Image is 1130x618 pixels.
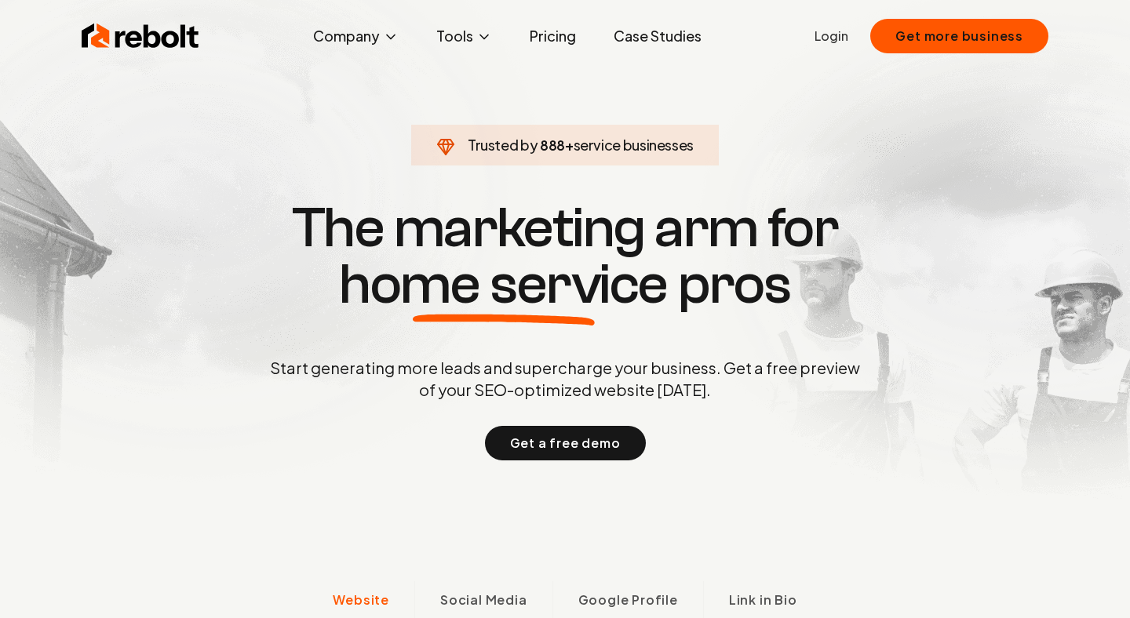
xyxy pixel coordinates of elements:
a: Pricing [517,20,589,52]
a: Case Studies [601,20,714,52]
img: Rebolt Logo [82,20,199,52]
span: + [565,136,574,154]
span: service businesses [574,136,694,154]
span: home service [339,256,668,313]
span: Trusted by [468,136,538,154]
span: Google Profile [578,591,678,609]
button: Company [301,20,411,52]
button: Get more business [870,19,1048,53]
button: Get a free demo [485,426,646,460]
a: Login [815,27,848,45]
h1: The marketing arm for pros [188,200,942,313]
span: 888 [540,134,565,156]
button: Tools [424,20,505,52]
p: Start generating more leads and supercharge your business. Get a free preview of your SEO-optimiz... [267,357,863,401]
span: Link in Bio [729,591,797,609]
span: Social Media [440,591,527,609]
span: Website [333,591,389,609]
